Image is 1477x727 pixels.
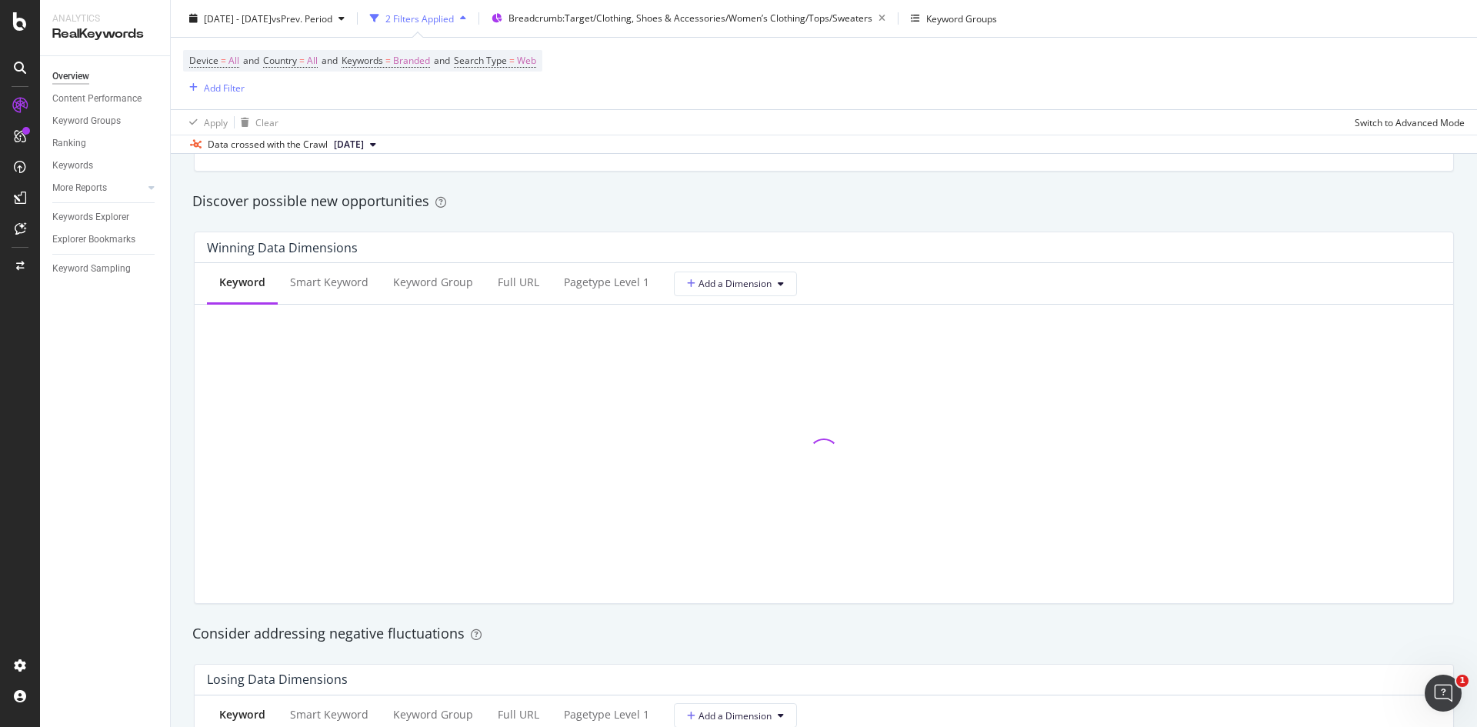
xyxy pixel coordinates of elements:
[228,50,239,72] span: All
[192,192,1455,212] div: Discover possible new opportunities
[393,50,430,72] span: Branded
[52,113,159,129] a: Keyword Groups
[192,624,1455,644] div: Consider addressing negative fluctuations
[498,275,539,290] div: Full URL
[290,707,368,722] div: Smart Keyword
[219,275,265,290] div: Keyword
[564,707,649,722] div: pagetype Level 1
[454,54,507,67] span: Search Type
[1355,115,1465,128] div: Switch to Advanced Mode
[52,25,158,43] div: RealKeywords
[207,240,358,255] div: Winning Data Dimensions
[183,110,228,135] button: Apply
[485,6,892,31] button: Breadcrumb:Target/Clothing, Shoes & Accessories/Women’s Clothing/Tops/Sweaters
[290,275,368,290] div: Smart Keyword
[498,707,539,722] div: Full URL
[221,54,226,67] span: =
[52,135,159,152] a: Ranking
[52,232,135,248] div: Explorer Bookmarks
[263,54,297,67] span: Country
[204,12,272,25] span: [DATE] - [DATE]
[687,277,772,290] span: Add a Dimension
[334,138,364,152] span: 2024 Dec. 18th
[385,12,454,25] div: 2 Filters Applied
[189,54,218,67] span: Device
[52,91,159,107] a: Content Performance
[208,138,328,152] div: Data crossed with the Crawl
[393,707,473,722] div: Keyword Group
[52,180,107,196] div: More Reports
[183,78,245,97] button: Add Filter
[674,272,797,296] button: Add a Dimension
[52,91,142,107] div: Content Performance
[1425,675,1462,712] iframe: Intercom live chat
[272,12,332,25] span: vs Prev. Period
[52,68,89,85] div: Overview
[307,50,318,72] span: All
[385,54,391,67] span: =
[207,672,348,687] div: Losing Data Dimensions
[687,709,772,722] span: Add a Dimension
[322,54,338,67] span: and
[434,54,450,67] span: and
[1456,675,1469,687] span: 1
[52,135,86,152] div: Ranking
[509,54,515,67] span: =
[52,113,121,129] div: Keyword Groups
[204,81,245,94] div: Add Filter
[52,158,93,174] div: Keywords
[1349,110,1465,135] button: Switch to Advanced Mode
[342,54,383,67] span: Keywords
[204,115,228,128] div: Apply
[564,275,649,290] div: pagetype Level 1
[219,707,265,722] div: Keyword
[183,6,351,31] button: [DATE] - [DATE]vsPrev. Period
[393,275,473,290] div: Keyword Group
[255,115,278,128] div: Clear
[52,12,158,25] div: Analytics
[905,6,1003,31] button: Keyword Groups
[52,68,159,85] a: Overview
[52,261,131,277] div: Keyword Sampling
[52,209,129,225] div: Keywords Explorer
[52,158,159,174] a: Keywords
[243,54,259,67] span: and
[52,209,159,225] a: Keywords Explorer
[926,12,997,25] div: Keyword Groups
[299,54,305,67] span: =
[517,50,536,72] span: Web
[328,135,382,154] button: [DATE]
[52,261,159,277] a: Keyword Sampling
[52,232,159,248] a: Explorer Bookmarks
[52,180,144,196] a: More Reports
[508,12,872,25] span: Breadcrumb: Target/Clothing, Shoes & Accessories/Women’s Clothing/Tops/Sweaters
[235,110,278,135] button: Clear
[364,6,472,31] button: 2 Filters Applied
